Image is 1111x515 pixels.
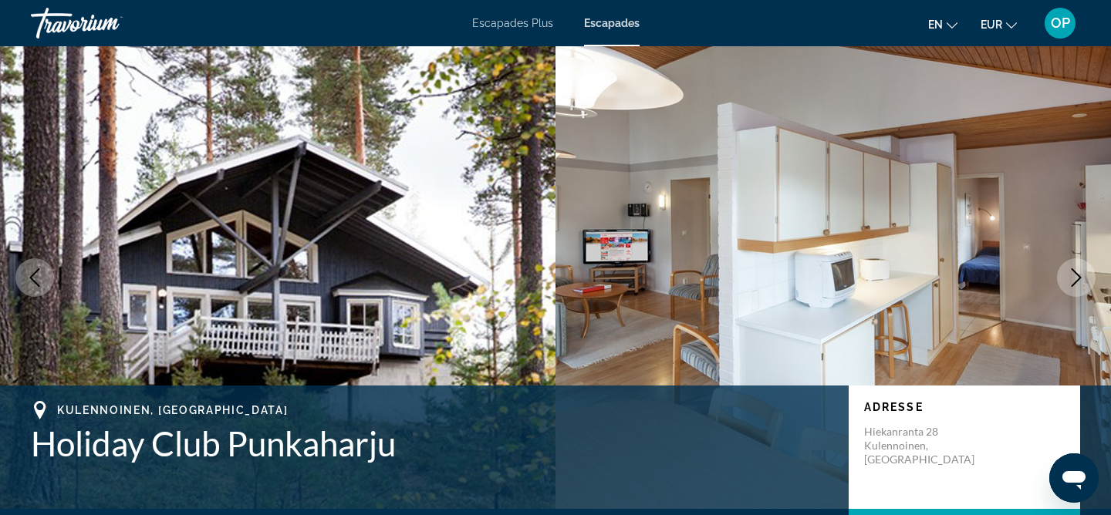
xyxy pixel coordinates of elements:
button: Changer de langue [928,13,957,35]
button: Changer de devise [981,13,1017,35]
a: Escapades Plus [472,17,553,29]
font: en [928,19,943,31]
button: Previous image [15,258,54,297]
font: OP [1051,15,1070,31]
a: Travorium [31,3,185,43]
p: Adresse [864,401,1065,413]
button: Next image [1057,258,1096,297]
button: Menu utilisateur [1040,7,1080,39]
font: EUR [981,19,1002,31]
p: Hiekanranta 28 Kulennoinen, [GEOGRAPHIC_DATA] [864,425,988,466]
iframe: Bouton de lancement de la fenêtre de messagerie [1049,453,1099,503]
h1: Holiday Club Punkaharju [31,423,833,463]
span: Kulennoinen, [GEOGRAPHIC_DATA] [57,404,288,416]
a: Escapades [584,17,640,29]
